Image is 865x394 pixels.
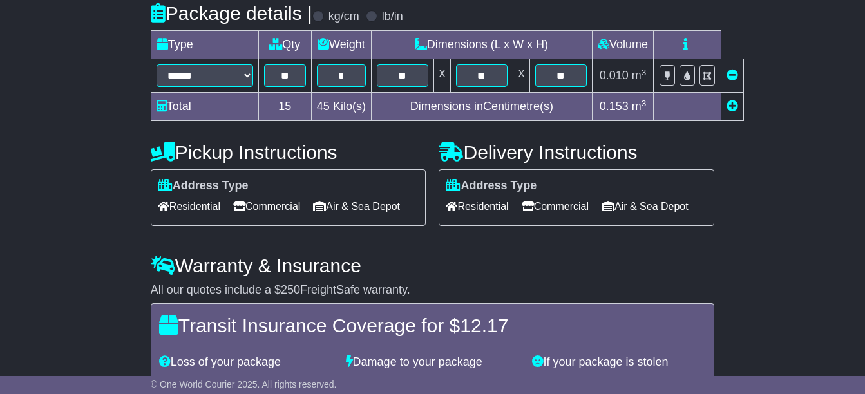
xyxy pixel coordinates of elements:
[600,69,629,82] span: 0.010
[446,179,537,193] label: Address Type
[642,98,647,108] sup: 3
[522,196,589,216] span: Commercial
[281,283,300,296] span: 250
[258,93,311,121] td: 15
[258,31,311,59] td: Qty
[727,100,738,113] a: Add new item
[153,355,339,370] div: Loss of your package
[382,10,403,24] label: lb/in
[328,10,359,24] label: kg/cm
[158,196,220,216] span: Residential
[526,355,712,370] div: If your package is stolen
[592,31,653,59] td: Volume
[151,142,426,163] h4: Pickup Instructions
[311,93,371,121] td: Kilo(s)
[159,315,706,336] h4: Transit Insurance Coverage for $
[151,283,714,297] div: All our quotes include a $ FreightSafe warranty.
[446,196,508,216] span: Residential
[158,179,249,193] label: Address Type
[311,31,371,59] td: Weight
[233,196,300,216] span: Commercial
[313,196,400,216] span: Air & Sea Depot
[727,69,738,82] a: Remove this item
[339,355,526,370] div: Damage to your package
[151,255,714,276] h4: Warranty & Insurance
[460,315,508,336] span: 12.17
[602,196,689,216] span: Air & Sea Depot
[642,68,647,77] sup: 3
[513,59,529,93] td: x
[371,93,592,121] td: Dimensions in Centimetre(s)
[632,100,647,113] span: m
[371,31,592,59] td: Dimensions (L x W x H)
[317,100,330,113] span: 45
[433,59,450,93] td: x
[151,379,337,389] span: © One World Courier 2025. All rights reserved.
[151,93,258,121] td: Total
[151,31,258,59] td: Type
[439,142,714,163] h4: Delivery Instructions
[600,100,629,113] span: 0.153
[151,3,312,24] h4: Package details |
[632,69,647,82] span: m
